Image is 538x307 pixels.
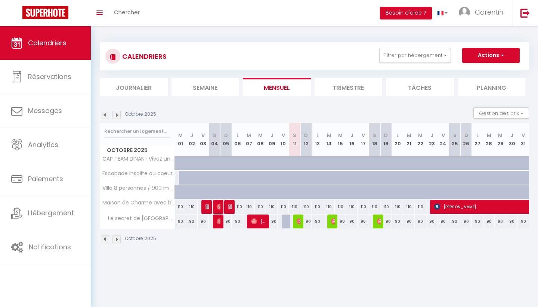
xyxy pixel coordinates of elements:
div: 90 [312,215,324,228]
div: 110 [415,200,426,214]
abbr: L [396,132,399,139]
div: 90 [232,215,243,228]
th: 16 [346,123,358,156]
div: 90 [346,215,358,228]
abbr: M [338,132,343,139]
th: 04 [209,123,220,156]
th: 30 [506,123,518,156]
button: Besoin d'aide ? [380,7,432,19]
abbr: M [327,132,331,139]
th: 13 [312,123,324,156]
div: 110 [289,200,300,214]
div: 90 [426,215,438,228]
abbr: M [487,132,491,139]
th: 10 [278,123,289,156]
abbr: D [384,132,388,139]
abbr: D [464,132,468,139]
th: 12 [300,123,312,156]
span: [PERSON_NAME] [217,214,220,228]
span: Calendriers [28,38,67,48]
th: 07 [243,123,255,156]
abbr: V [362,132,365,139]
div: 90 [517,215,529,228]
li: Mensuel [243,78,311,96]
span: Réservations [28,72,71,81]
li: Journalier [100,78,168,96]
abbr: S [293,132,296,139]
div: 90 [495,215,506,228]
div: 110 [312,200,324,214]
abbr: S [213,132,216,139]
div: 110 [232,200,243,214]
th: 15 [335,123,346,156]
abbr: L [236,132,239,139]
span: Analytics [28,140,58,149]
li: Trimestre [315,78,383,96]
div: 110 [300,200,312,214]
abbr: S [373,132,376,139]
span: [PERSON_NAME] [331,214,335,228]
div: 110 [358,200,369,214]
li: Semaine [171,78,239,96]
img: logout [520,8,530,18]
span: Chercher [114,8,140,16]
div: 90 [335,215,346,228]
div: 90 [266,215,278,228]
span: Airbnb available) [228,200,232,214]
div: 90 [483,215,495,228]
abbr: M [178,132,183,139]
th: 17 [358,123,369,156]
div: 90 [403,215,415,228]
abbr: L [476,132,479,139]
th: 27 [472,123,483,156]
th: 24 [437,123,449,156]
span: [PERSON_NAME] [217,200,220,214]
div: 110 [380,200,392,214]
abbr: S [453,132,457,139]
th: 14 [323,123,335,156]
th: 18 [369,123,381,156]
th: 03 [198,123,209,156]
span: Paiements [28,174,63,183]
div: 90 [220,215,232,228]
li: Planning [458,78,526,96]
abbr: V [522,132,525,139]
abbr: J [430,132,433,139]
abbr: M [418,132,423,139]
abbr: J [350,132,353,139]
img: ... [459,7,470,18]
div: 90 [380,215,392,228]
button: Actions [462,48,520,63]
th: 05 [220,123,232,156]
span: Corentin [475,7,503,17]
th: 29 [495,123,506,156]
span: Notifications [29,242,71,252]
div: 110 [335,200,346,214]
li: Tâches [386,78,454,96]
div: 110 [403,200,415,214]
th: 11 [289,123,300,156]
div: 110 [255,200,266,214]
th: 22 [415,123,426,156]
img: Super Booking [22,6,68,19]
abbr: L [316,132,319,139]
h3: CALENDRIERS [120,48,167,65]
th: 20 [392,123,403,156]
div: 110 [323,200,335,214]
abbr: V [282,132,285,139]
abbr: D [304,132,308,139]
abbr: M [258,132,263,139]
span: VIlla 8 personnes / 900 m de la [GEOGRAPHIC_DATA] [101,185,176,191]
div: 90 [300,215,312,228]
div: 110 [266,200,278,214]
div: 110 [186,200,198,214]
div: 110 [346,200,358,214]
span: Corentin Parent [377,214,381,228]
input: Rechercher un logement... [104,125,170,138]
th: 31 [517,123,529,156]
th: 25 [449,123,461,156]
th: 21 [403,123,415,156]
abbr: J [510,132,513,139]
abbr: J [270,132,273,139]
div: 110 [392,200,403,214]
